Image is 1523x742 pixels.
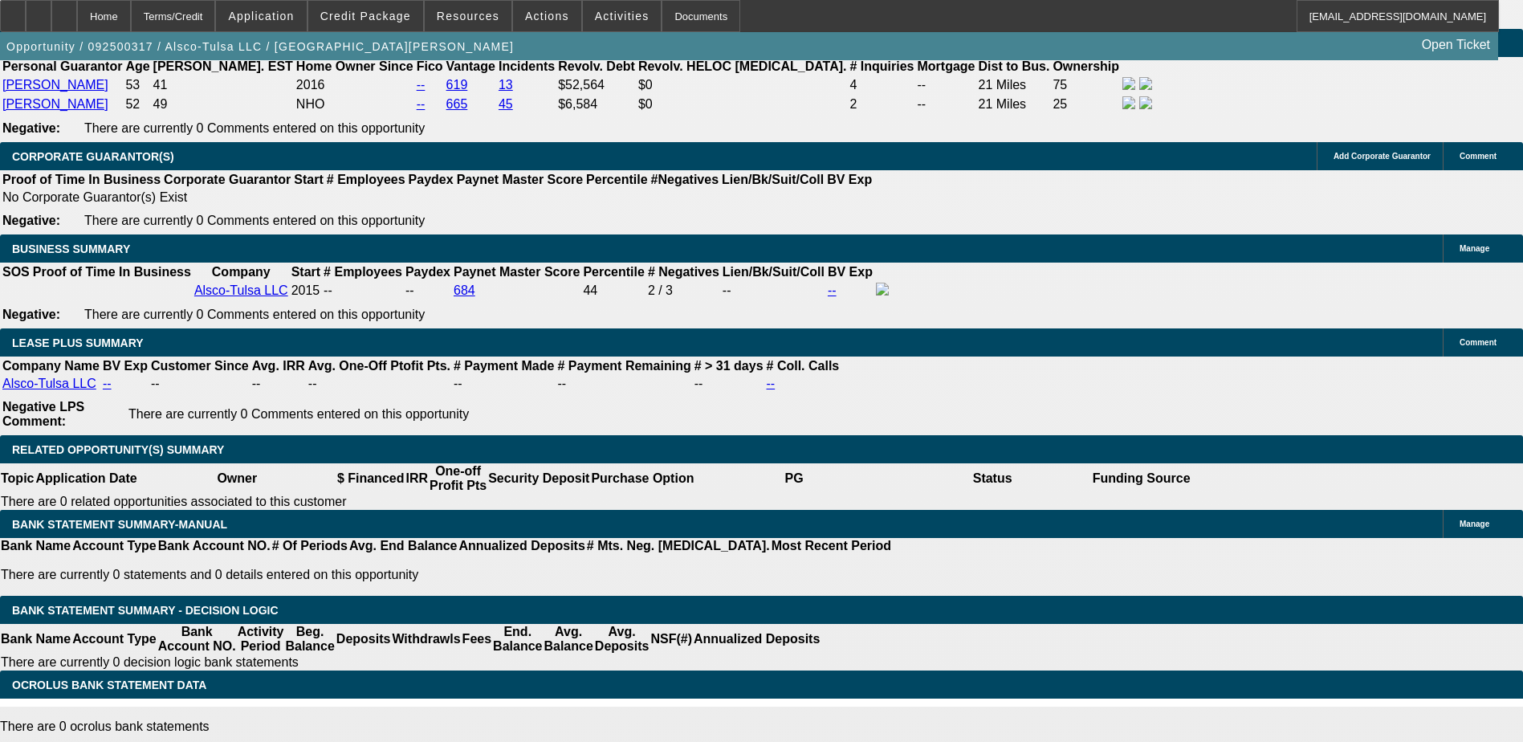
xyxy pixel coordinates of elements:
span: Opportunity / 092500317 / Alsco-Tulsa LLC / [GEOGRAPHIC_DATA][PERSON_NAME] [6,40,514,53]
td: 21 Miles [978,76,1051,94]
td: $0 [637,76,848,94]
b: Start [291,265,320,279]
b: Home Owner Since [296,59,413,73]
a: -- [417,97,426,111]
b: Avg. IRR [252,359,305,373]
span: Comment [1460,152,1497,161]
b: BV Exp [103,359,148,373]
th: Owner [138,463,336,494]
th: Account Type [71,538,157,554]
td: -- [917,96,976,113]
td: -- [722,282,825,300]
a: -- [767,377,776,390]
span: -- [324,283,332,297]
a: 684 [454,283,475,297]
th: One-off Profit Pts [429,463,487,494]
b: Avg. One-Off Ptofit Pts. [308,359,450,373]
button: Credit Package [308,1,423,31]
span: Manage [1460,244,1489,253]
td: 53 [124,76,150,94]
td: $52,564 [557,76,636,94]
span: Actions [525,10,569,22]
th: Deposits [336,624,392,654]
td: -- [251,376,306,392]
th: Application Date [35,463,137,494]
b: Company Name [2,359,100,373]
b: Company [212,265,271,279]
th: Annualized Deposits [693,624,821,654]
span: OCROLUS BANK STATEMENT DATA [12,679,206,691]
th: Purchase Option [590,463,694,494]
span: RELATED OPPORTUNITY(S) SUMMARY [12,443,224,456]
a: Open Ticket [1415,31,1497,59]
button: Actions [513,1,581,31]
b: Incidents [499,59,555,73]
b: Customer Since [151,359,249,373]
b: # Payment Made [454,359,554,373]
th: Avg. Deposits [594,624,650,654]
th: Proof of Time In Business [2,172,161,188]
a: -- [103,377,112,390]
b: [PERSON_NAME]. EST [153,59,293,73]
b: Mortgage [918,59,975,73]
a: [PERSON_NAME] [2,78,108,92]
img: facebook-icon.png [1122,96,1135,109]
img: linkedin-icon.png [1139,77,1152,90]
td: 75 [1052,76,1120,94]
td: No Corporate Guarantor(s) Exist [2,190,879,206]
span: Resources [437,10,499,22]
button: Resources [425,1,511,31]
b: #Negatives [651,173,719,186]
td: -- [453,376,555,392]
a: [PERSON_NAME] [2,97,108,111]
b: # Negatives [648,265,719,279]
th: SOS [2,264,31,280]
th: # Of Periods [271,538,348,554]
b: Vantage [446,59,495,73]
td: $0 [637,96,848,113]
img: facebook-icon.png [876,283,889,296]
td: -- [307,376,451,392]
b: Paynet Master Score [454,265,580,279]
span: There are currently 0 Comments entered on this opportunity [128,407,469,421]
b: # Employees [327,173,405,186]
span: LEASE PLUS SUMMARY [12,336,144,349]
span: Application [228,10,294,22]
a: -- [828,283,837,297]
span: Activities [595,10,650,22]
td: 25 [1052,96,1120,113]
td: -- [694,376,764,392]
p: There are currently 0 statements and 0 details entered on this opportunity [1,568,891,582]
th: $ Financed [336,463,405,494]
b: BV Exp [828,265,873,279]
td: -- [917,76,976,94]
b: # Payment Remaining [557,359,690,373]
a: Alsco-Tulsa LLC [2,377,96,390]
td: 2015 [291,282,321,300]
th: Funding Source [1092,463,1191,494]
th: Status [894,463,1092,494]
a: 45 [499,97,513,111]
th: Proof of Time In Business [32,264,192,280]
b: Fico [417,59,443,73]
a: -- [417,78,426,92]
b: Lien/Bk/Suit/Coll [723,265,825,279]
td: 4 [849,76,914,94]
a: 665 [446,97,468,111]
button: Activities [583,1,662,31]
td: -- [405,282,451,300]
b: Personal Guarantor [2,59,122,73]
th: Activity Period [237,624,285,654]
td: 52 [124,96,150,113]
th: Bank Account NO. [157,538,271,554]
th: Bank Account NO. [157,624,237,654]
td: -- [556,376,691,392]
a: 619 [446,78,468,92]
th: End. Balance [492,624,543,654]
td: 2 [849,96,914,113]
th: NSF(#) [650,624,693,654]
td: $6,584 [557,96,636,113]
b: Age [125,59,149,73]
th: Account Type [71,624,157,654]
b: Percentile [586,173,647,186]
